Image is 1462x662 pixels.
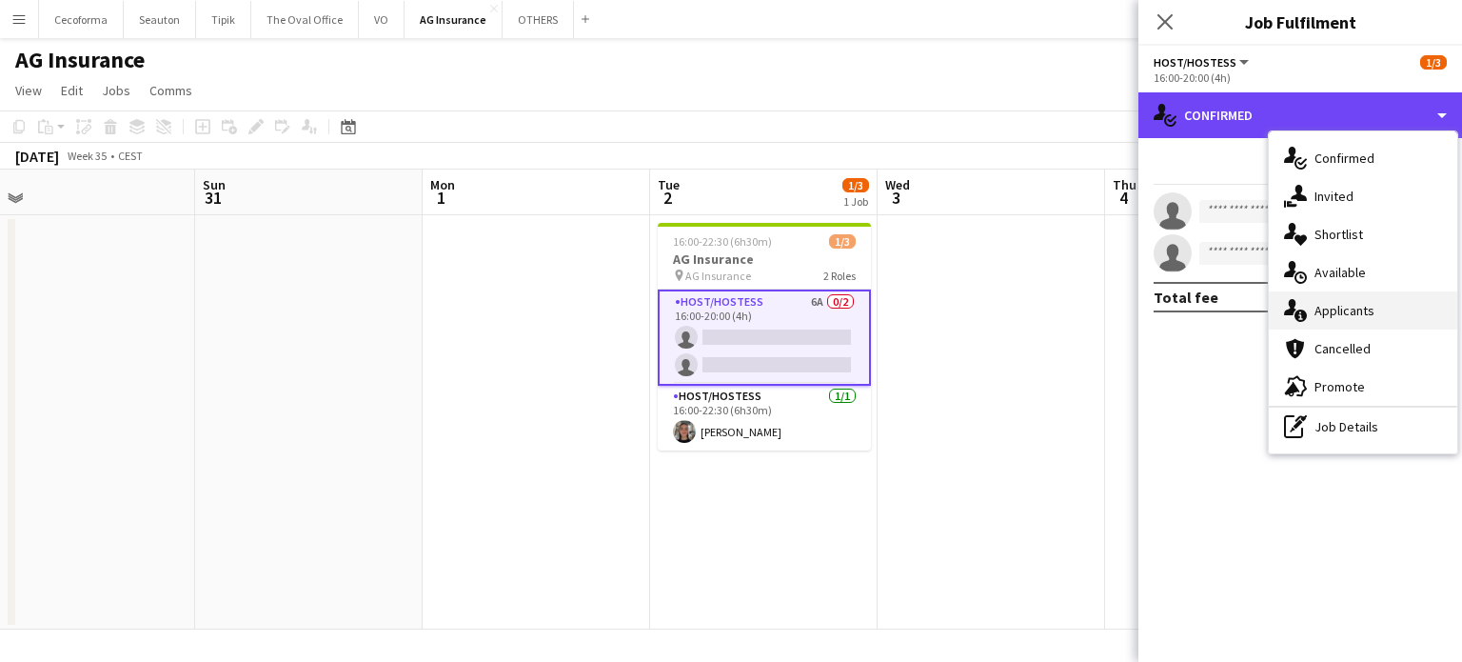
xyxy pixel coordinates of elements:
[885,176,910,193] span: Wed
[1420,55,1447,70] span: 1/3
[53,78,90,103] a: Edit
[1269,330,1457,368] div: Cancelled
[102,82,130,99] span: Jobs
[8,78,49,103] a: View
[823,269,856,283] span: 2 Roles
[655,187,680,209] span: 2
[658,251,871,268] h3: AG Insurance
[1269,139,1457,177] div: Confirmed
[1269,408,1457,446] div: Job Details
[196,1,251,38] button: Tipik
[503,1,574,38] button: OTHERS
[685,269,751,283] span: AG Insurance
[124,1,196,38] button: Seauton
[405,1,503,38] button: AG Insurance
[203,176,226,193] span: Sun
[427,187,455,209] span: 1
[1138,10,1462,34] h3: Job Fulfilment
[61,82,83,99] span: Edit
[15,82,42,99] span: View
[1113,176,1136,193] span: Thu
[658,223,871,451] app-job-card: 16:00-22:30 (6h30m)1/3AG Insurance AG Insurance2 RolesHost/Hostess6A0/216:00-20:00 (4h) Host/Host...
[658,290,871,386] app-card-role: Host/Hostess6A0/216:00-20:00 (4h)
[142,78,200,103] a: Comms
[1154,55,1252,70] button: Host/Hostess
[118,149,143,163] div: CEST
[1269,177,1457,215] div: Invited
[200,187,226,209] span: 31
[94,78,138,103] a: Jobs
[658,386,871,451] app-card-role: Host/Hostess1/116:00-22:30 (6h30m)[PERSON_NAME]
[15,147,59,166] div: [DATE]
[15,46,145,74] h1: AG Insurance
[842,178,869,192] span: 1/3
[359,1,405,38] button: VO
[149,82,192,99] span: Comms
[63,149,110,163] span: Week 35
[658,176,680,193] span: Tue
[1138,92,1462,138] div: Confirmed
[829,234,856,249] span: 1/3
[1154,55,1236,70] span: Host/Hostess
[1269,215,1457,253] div: Shortlist
[843,194,868,209] div: 1 Job
[430,176,455,193] span: Mon
[1269,291,1457,330] div: Applicants
[882,187,910,209] span: 3
[1154,288,1218,307] div: Total fee
[39,1,124,38] button: Cecoforma
[1269,253,1457,291] div: Available
[1154,70,1447,85] div: 16:00-20:00 (4h)
[1269,368,1457,406] div: Promote
[251,1,359,38] button: The Oval Office
[673,234,772,249] span: 16:00-22:30 (6h30m)
[1110,187,1136,209] span: 4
